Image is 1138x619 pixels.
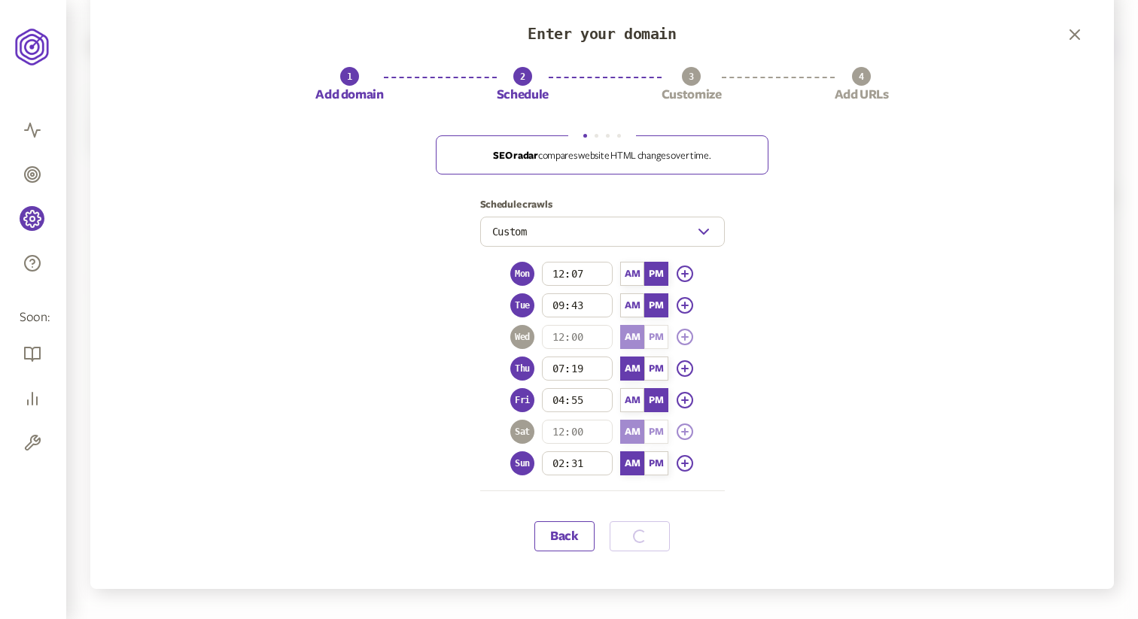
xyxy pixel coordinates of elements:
p: compares website HTML changes over time. [452,150,753,162]
span: Custom [492,226,527,238]
span: Sat [510,420,534,444]
span: AM [620,293,644,317]
span: 4 [859,71,864,82]
span: 3 [689,71,694,82]
span: PM [644,357,668,381]
button: Custom [480,217,725,247]
span: Soon: [20,309,47,326]
span: AM [620,357,644,381]
span: PM [644,451,668,475]
span: Sun [510,451,534,475]
span: Tue [510,293,534,317]
button: Back [534,521,595,551]
span: PM [644,388,668,412]
span: AM [620,388,644,412]
b: SEO radar [493,150,537,161]
span: AM [620,451,644,475]
span: PM [644,262,668,286]
h1: Enter your domain [120,26,1084,43]
span: Wed [510,325,534,349]
label: Schedule crawls [480,199,725,211]
span: Mon [510,262,534,286]
span: AM [620,262,644,286]
span: Fri [510,388,534,412]
span: PM [644,293,668,317]
span: 1 [347,71,352,82]
span: 2 [520,71,525,82]
span: Thu [510,357,534,381]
